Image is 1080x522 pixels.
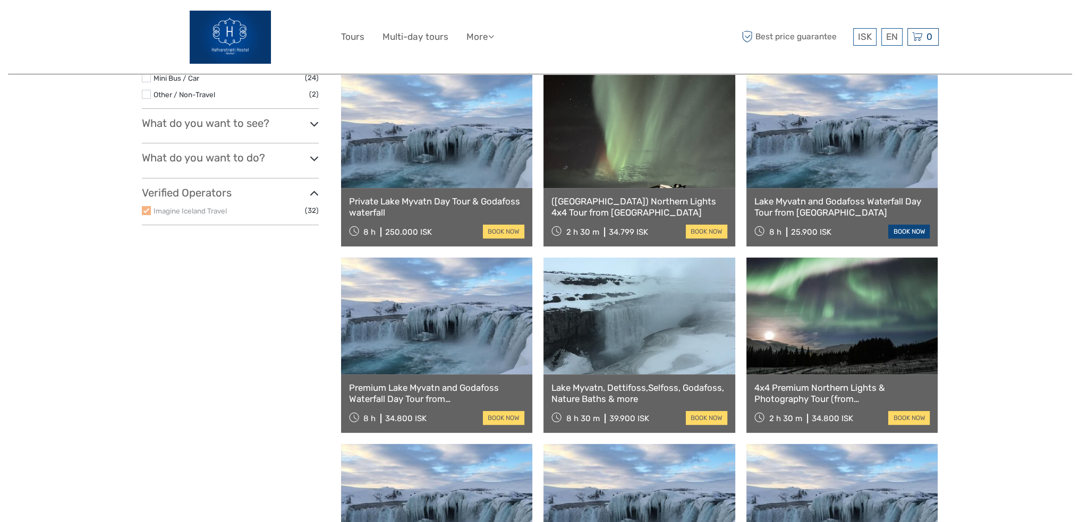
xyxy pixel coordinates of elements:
[609,414,649,423] div: 39.900 ISK
[305,72,319,84] span: (24)
[483,225,524,238] a: book now
[382,29,448,45] a: Multi-day tours
[858,31,872,42] span: ISK
[551,196,727,218] a: ([GEOGRAPHIC_DATA]) Northern Lights 4x4 Tour from [GEOGRAPHIC_DATA]
[769,414,802,423] span: 2 h 30 m
[142,117,319,130] h3: What do you want to see?
[888,411,930,425] a: book now
[566,414,600,423] span: 8 h 30 m
[881,28,903,46] div: EN
[154,90,215,99] a: Other / Non-Travel
[363,227,376,237] span: 8 h
[686,225,727,238] a: book now
[190,11,271,64] img: 896-e505d5f7-8100-4fa9-a811-edf3ac4bb06c_logo_big.jpg
[769,227,781,237] span: 8 h
[739,28,851,46] span: Best price guarantee
[142,186,319,199] h3: Verified Operators
[309,88,319,100] span: (2)
[888,225,930,238] a: book now
[305,204,319,217] span: (32)
[142,151,319,164] h3: What do you want to do?
[154,74,199,82] a: Mini Bus / Car
[385,414,427,423] div: 34.800 ISK
[363,414,376,423] span: 8 h
[754,382,930,404] a: 4x4 Premium Northern Lights & Photography Tour (from [GEOGRAPHIC_DATA])
[566,227,599,237] span: 2 h 30 m
[551,382,727,404] a: Lake Myvatn, Dettifoss,Selfoss, Godafoss, Nature Baths & more
[349,196,525,218] a: Private Lake Myvatn Day Tour & Godafoss waterfall
[483,411,524,425] a: book now
[686,411,727,425] a: book now
[466,29,494,45] a: More
[385,227,432,237] div: 250.000 ISK
[349,382,525,404] a: Premium Lake Myvatn and Godafoss Waterfall Day Tour from [GEOGRAPHIC_DATA] Duplic
[754,196,930,218] a: Lake Myvatn and Godafoss Waterfall Day Tour from [GEOGRAPHIC_DATA]
[791,227,831,237] div: 25.900 ISK
[609,227,648,237] div: 34.799 ISK
[812,414,853,423] div: 34.800 ISK
[341,29,364,45] a: Tours
[925,31,934,42] span: 0
[154,207,227,215] a: Imagine Iceland Travel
